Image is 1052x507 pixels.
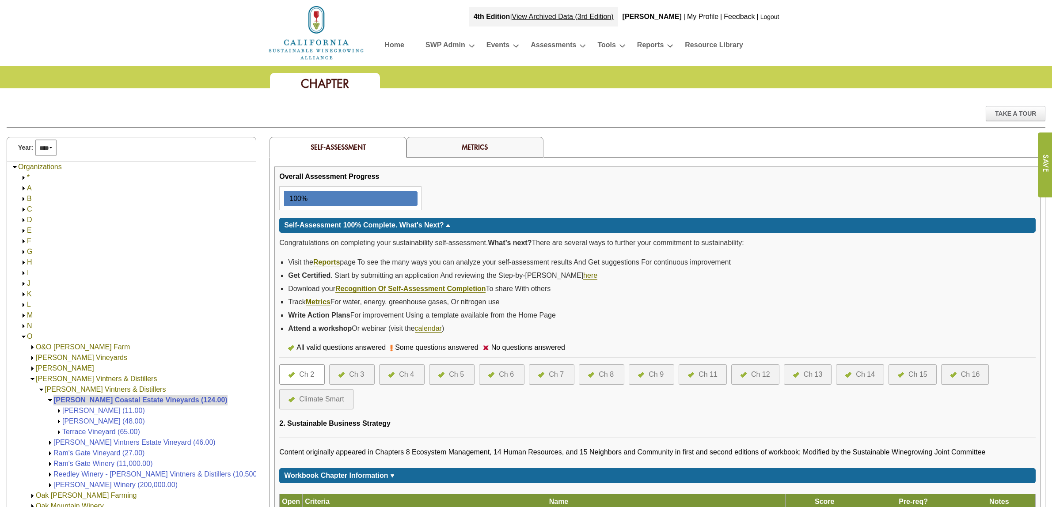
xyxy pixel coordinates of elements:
a: Ch 3 [338,369,365,380]
img: Collapse O [20,333,27,340]
strong: 4th Edition [474,13,510,20]
a: [PERSON_NAME] (48.00) [62,417,145,425]
a: M [27,311,33,319]
div: 100% [285,192,308,205]
div: | [683,7,686,26]
input: Submit [1037,132,1052,197]
img: icon-all-questions-answered.png [638,372,644,378]
img: Expand O'Connor Vineyards [29,365,36,372]
img: icon-all-questions-answered.png [588,372,594,378]
img: Expand Reedley Winery - O'Neill Vintners & Distillers (10,500,000.00) [47,471,53,478]
span: Chapter [301,76,349,91]
span: Year: [18,143,33,152]
img: Expand Oak Knoll Farming [29,492,36,499]
div: | [719,7,723,26]
img: Expand I [20,270,27,276]
a: Ch 15 [898,369,927,380]
a: I [27,269,29,276]
strong: Recognition Of Self-Assessment Completion [335,285,486,292]
a: [PERSON_NAME] Vintners & Distillers [36,375,157,382]
div: Ch 4 [399,369,414,380]
li: Visit the page To see the many ways you can analyze your self-assessment results And Get suggesti... [288,256,1036,269]
a: C [27,205,32,213]
div: Ch 13 [804,369,823,380]
img: icon-all-questions-answered.png [845,372,851,378]
strong: Get Certified [288,272,330,279]
div: Ch 5 [449,369,464,380]
a: F [27,237,31,245]
span: 2. Sustainable Business Strategy [279,420,391,427]
a: Ram's Gate Vineyard (27.00) [53,449,144,457]
div: Ch 7 [549,369,564,380]
div: | [756,7,760,26]
p: Congratulations on completing your sustainability self-assessment. There are several ways to furt... [279,237,1036,249]
img: sort_arrow_down.gif [390,474,395,477]
div: All valid questions answered [294,342,390,353]
a: Assessments [531,39,576,54]
img: Expand K [20,291,27,298]
img: Collapse O'Neill Coastal Estate Vineyards (124.00) [47,397,53,404]
a: here [583,272,597,280]
div: Take A Tour [986,106,1045,121]
a: Ch 5 [438,369,465,380]
img: icon-no-questions-answered.png [483,345,489,350]
a: O&O [PERSON_NAME] Farm [36,343,130,351]
img: icon-all-questions-answered.png [741,372,747,378]
div: Some questions answered [393,342,483,353]
div: Ch 16 [961,369,980,380]
a: [PERSON_NAME] Coastal Estate Vineyards (124.00) [53,396,228,404]
a: Tools [597,39,615,54]
a: Resource Library [685,39,743,54]
img: icon-all-questions-answered.png [793,372,799,378]
div: Ch 6 [499,369,514,380]
img: Expand J [20,280,27,287]
strong: What’s next? [488,239,532,246]
span: Self-Assessment [311,142,366,151]
a: Oak [PERSON_NAME] Farming [36,492,137,499]
li: For improvement Using a template available from the Home Page [288,309,1036,322]
a: Metrics [462,142,488,151]
img: Expand B [20,196,27,202]
img: icon-all-questions-answered.png [950,372,957,378]
a: Events [486,39,509,54]
img: sort_arrow_up.gif [446,224,450,227]
a: [PERSON_NAME] Vintners & Distillers [45,386,166,393]
img: Collapse O'Neill Vintners & Distillers [29,376,36,382]
a: G [27,248,32,255]
a: Ch 16 [950,369,980,380]
a: View Archived Data (3rd Edition) [512,13,614,20]
a: Feedback [724,13,755,20]
img: Expand H [20,259,27,266]
img: Expand O'Connell Vineyards [29,355,36,361]
div: Ch 9 [649,369,664,380]
div: Ch 12 [751,369,770,380]
a: Home [385,39,404,54]
img: icon-all-questions-answered.png [289,372,295,378]
img: Expand D [20,217,27,223]
a: [PERSON_NAME] (11.00) [62,407,145,414]
span: Content originally appeared in Chapters 8 Ecosystem Management, 14 Human Resources, and 15 Neighb... [279,448,985,456]
a: D [27,216,32,223]
img: Expand Bench Vineyard (11.00) [56,408,62,414]
img: Expand Terrace Vineyard (65.00) [56,429,62,435]
div: Click for more or less content [279,468,1036,483]
img: icon-all-questions-answered.png [388,372,395,378]
div: Overall Assessment Progress [279,171,379,182]
a: Ch 11 [688,369,718,380]
a: Ch 14 [845,369,875,380]
span: Workbook Chapter Information [284,472,388,479]
a: Ram's Gate Winery (11,000.00) [53,460,152,467]
a: Ch 8 [588,369,615,380]
img: Collapse O'Neill Vintners & Distillers [38,386,45,393]
a: Reedley Winery - [PERSON_NAME] Vintners & Distillers (10,500,000.00) [53,470,283,478]
a: calendar [415,325,442,333]
div: Ch 14 [856,369,875,380]
a: B [27,195,32,202]
div: No questions answered [489,342,570,353]
img: icon-all-questions-answered.png [289,397,295,402]
div: Ch 3 [349,369,364,380]
a: E [27,227,32,234]
strong: Write Action Plans [288,311,350,319]
li: Or webinar (visit the ) [288,322,1036,335]
img: icon-all-questions-answered.png [688,372,694,378]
